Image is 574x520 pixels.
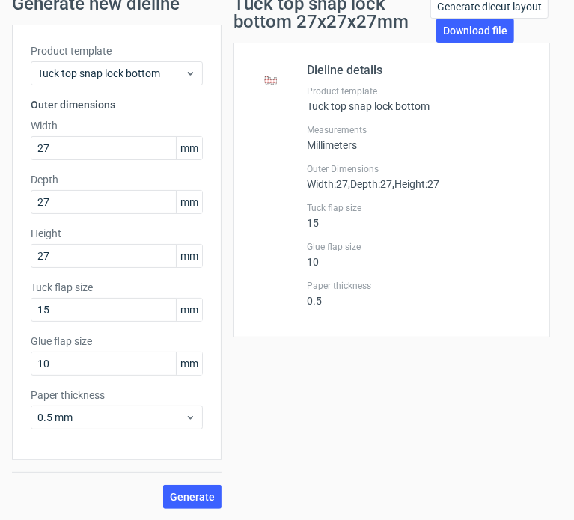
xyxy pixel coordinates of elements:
[176,191,202,213] span: mm
[31,280,203,295] label: Tuck flap size
[31,97,203,112] h3: Outer dimensions
[348,178,392,190] span: , Depth : 27
[307,280,531,292] label: Paper thickness
[307,85,531,97] label: Product template
[163,485,222,509] button: Generate
[31,43,203,58] label: Product template
[307,163,531,175] label: Outer Dimensions
[170,492,215,502] span: Generate
[31,118,203,133] label: Width
[307,241,531,268] div: 10
[307,85,531,112] div: Tuck top snap lock bottom
[176,299,202,321] span: mm
[307,280,531,307] div: 0.5
[31,334,203,349] label: Glue flap size
[307,202,531,229] div: 15
[176,137,202,159] span: mm
[307,61,531,79] h2: Dieline details
[307,202,531,214] label: Tuck flap size
[176,352,202,375] span: mm
[37,410,185,425] span: 0.5 mm
[31,172,203,187] label: Depth
[307,124,531,136] label: Measurements
[436,19,514,43] a: Download file
[307,124,531,151] div: Millimeters
[307,178,348,190] span: Width : 27
[31,388,203,403] label: Paper thickness
[37,66,185,81] span: Tuck top snap lock bottom
[31,226,203,241] label: Height
[392,178,439,190] span: , Height : 27
[307,241,531,253] label: Glue flap size
[176,245,202,267] span: mm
